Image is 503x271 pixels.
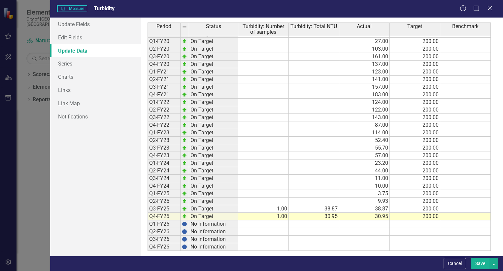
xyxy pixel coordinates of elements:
[189,182,238,190] td: On Target
[339,175,390,182] td: 11.00
[189,137,238,144] td: On Target
[148,53,181,61] td: Q3-FY20
[94,5,115,12] span: Turbidity
[148,213,181,220] td: Q4-FY25
[339,91,390,99] td: 183.00
[189,114,238,121] td: On Target
[148,228,181,236] td: Q2-FY26
[390,45,440,53] td: 200.00
[189,175,238,182] td: On Target
[189,190,238,198] td: On Target
[182,84,187,90] img: zOikAAAAAElFTkSuQmCC
[156,23,171,29] span: Period
[148,83,181,91] td: Q3-FY21
[289,205,339,213] td: 38.87
[182,24,187,29] img: 8DAGhfEEPCf229AAAAAElFTkSuQmCC
[189,220,238,228] td: No Information
[57,5,87,12] span: Measure
[182,100,187,105] img: zOikAAAAAElFTkSuQmCC
[390,76,440,83] td: 200.00
[189,91,238,99] td: On Target
[50,83,141,97] a: Links
[390,129,440,137] td: 200.00
[339,213,390,220] td: 30.95
[390,205,440,213] td: 200.00
[390,182,440,190] td: 200.00
[390,99,440,106] td: 200.00
[148,220,181,228] td: Q1-FY26
[339,167,390,175] td: 44.00
[339,198,390,205] td: 9.93
[390,137,440,144] td: 200.00
[182,115,187,120] img: zOikAAAAAElFTkSuQmCC
[182,130,187,135] img: zOikAAAAAElFTkSuQmCC
[189,83,238,91] td: On Target
[148,159,181,167] td: Q1-FY24
[182,138,187,143] img: zOikAAAAAElFTkSuQmCC
[148,68,181,76] td: Q1-FY21
[182,107,187,113] img: zOikAAAAAElFTkSuQmCC
[182,191,187,196] img: zOikAAAAAElFTkSuQmCC
[189,106,238,114] td: On Target
[182,122,187,128] img: zOikAAAAAElFTkSuQmCC
[390,114,440,121] td: 200.00
[189,144,238,152] td: On Target
[182,160,187,166] img: zOikAAAAAElFTkSuQmCC
[148,198,181,205] td: Q2-FY25
[407,23,422,29] span: Target
[290,23,337,29] span: Turbidity: Total NTU
[182,229,187,234] img: BgCOk07PiH71IgAAAABJRU5ErkJggg==
[390,152,440,159] td: 200.00
[339,152,390,159] td: 57.00
[148,129,181,137] td: Q1-FY23
[148,38,181,45] td: Q1-FY20
[148,114,181,121] td: Q3-FY22
[189,167,238,175] td: On Target
[50,97,141,110] a: Link Map
[148,175,181,182] td: Q3-FY24
[50,18,141,31] a: Update Fields
[148,144,181,152] td: Q3-FY23
[339,144,390,152] td: 55.70
[182,77,187,82] img: zOikAAAAAElFTkSuQmCC
[182,244,187,249] img: BgCOk07PiH71IgAAAABJRU5ErkJggg==
[339,121,390,129] td: 87.00
[339,76,390,83] td: 141.00
[182,199,187,204] img: zOikAAAAAElFTkSuQmCC
[148,106,181,114] td: Q2-FY22
[182,237,187,242] img: BgCOk07PiH71IgAAAABJRU5ErkJggg==
[148,236,181,243] td: Q3-FY26
[339,68,390,76] td: 123.00
[50,70,141,83] a: Charts
[390,38,440,45] td: 200.00
[148,91,181,99] td: Q4-FY21
[182,92,187,97] img: zOikAAAAAElFTkSuQmCC
[189,198,238,205] td: On Target
[390,91,440,99] td: 200.00
[182,176,187,181] img: zOikAAAAAElFTkSuQmCC
[182,206,187,211] img: zOikAAAAAElFTkSuQmCC
[148,137,181,144] td: Q2-FY23
[289,213,339,220] td: 30.95
[50,31,141,44] a: Edit Fields
[182,62,187,67] img: zOikAAAAAElFTkSuQmCC
[471,258,489,269] button: Save
[182,145,187,151] img: zOikAAAAAElFTkSuQmCC
[390,68,440,76] td: 200.00
[444,258,466,269] button: Cancel
[390,159,440,167] td: 200.00
[189,243,238,251] td: No Information
[206,23,221,29] span: Status
[339,190,390,198] td: 3.75
[339,114,390,121] td: 143.00
[390,175,440,182] td: 200.00
[390,106,440,114] td: 200.00
[189,68,238,76] td: On Target
[390,121,440,129] td: 200.00
[182,54,187,59] img: zOikAAAAAElFTkSuQmCC
[390,53,440,61] td: 200.00
[339,53,390,61] td: 161.00
[339,106,390,114] td: 122.00
[50,57,141,70] a: Series
[238,213,289,220] td: 1.00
